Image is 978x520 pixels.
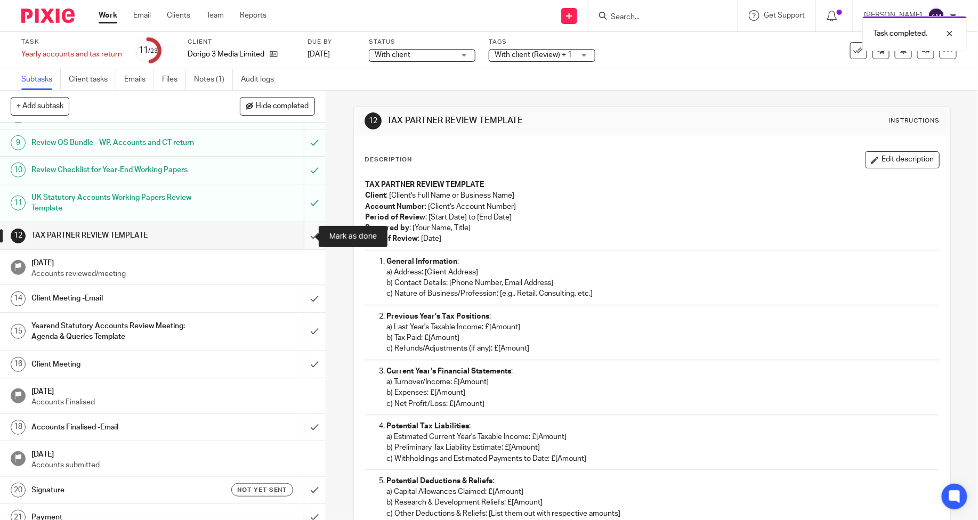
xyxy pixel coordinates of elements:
p: a) Turnover/Income: £[Amount] [386,377,939,387]
p: b) Research & Development Reliefs: £[Amount] [386,497,939,508]
a: Files [162,69,186,90]
p: c) Net Profit/Loss: £[Amount] [386,399,939,409]
p: : [Start Date] to [End Date] [365,212,939,223]
p: : [386,256,939,267]
a: Clients [167,10,190,21]
a: Subtasks [21,69,61,90]
span: Not yet sent [237,485,287,494]
a: Emails [124,69,154,90]
p: c) Withholdings and Estimated Payments to Date: £[Amount] [386,453,939,464]
p: a) Address: [Client Address] [386,267,939,278]
img: Pixie [21,9,75,23]
p: : [Client's Full Name or Business Name] [365,190,939,201]
img: svg%3E [928,7,945,25]
a: Team [206,10,224,21]
p: : [Client's Account Number] [365,201,939,212]
h1: [DATE] [31,446,315,460]
p: b) Expenses: £[Amount] [386,387,939,398]
a: Work [99,10,117,21]
p: : [386,311,939,322]
p: c) Refunds/Adjustments (if any): £[Amount] [386,343,939,354]
p: Description [365,156,412,164]
a: Reports [240,10,266,21]
div: 18 [11,420,26,435]
div: 20 [11,483,26,498]
h1: TAX PARTNER REVIEW TEMPLATE [31,228,206,243]
div: 12 [365,112,382,129]
p: Accounts submitted [31,460,315,470]
span: Hide completed [256,102,309,111]
div: 15 [11,324,26,339]
div: 16 [11,357,26,372]
h1: Signature [31,482,206,498]
h1: [DATE] [31,255,315,269]
a: Client tasks [69,69,116,90]
h1: Client Meeting -Email [31,290,206,306]
p: Task completed. [874,28,927,39]
strong: Previous Year’s Tax Positions [386,313,489,320]
span: [DATE] [308,51,330,58]
p: : [Date] [365,233,939,244]
label: Client [188,38,294,46]
a: Audit logs [241,69,282,90]
p: a) Estimated Current Year's Taxable Income: £[Amount] [386,432,939,442]
h1: Review OS Bundle - WP, Accounts and CT return [31,135,206,151]
h1: UK Statutory Accounts Working Papers Review Template [31,190,206,217]
small: /23 [148,48,158,54]
p: b) Tax Paid: £[Amount] [386,332,939,343]
p: : [386,476,939,486]
strong: Client [365,192,386,199]
h1: Yearend Statutory Accounts Review Meeting: Agenda & Queries Template [31,318,206,345]
p: Dorigo 3 Media Limited [188,49,264,60]
div: Yearly accounts and tax return [21,49,122,60]
p: a) Last Year's Taxable Income: £[Amount] [386,322,939,332]
button: Hide completed [240,97,315,115]
strong: Prepared by [365,224,409,232]
p: b) Preliminary Tax Liability Estimate: £[Amount] [386,442,939,453]
button: Edit description [865,151,940,168]
div: 10 [11,162,26,177]
h1: Accounts Finalised -Email [31,419,206,435]
strong: Potential Tax Liabilities [386,423,469,430]
strong: Period of Review [365,214,425,221]
p: c) Nature of Business/Profession: [e.g., Retail, Consulting, etc.] [386,288,939,299]
div: 11 [11,196,26,210]
p: Accounts reviewed/meeting [31,269,315,279]
label: Task [21,38,122,46]
p: : [Your Name, Title] [365,223,939,233]
p: : [386,366,939,377]
a: Email [133,10,151,21]
button: + Add subtask [11,97,69,115]
div: 12 [11,229,26,243]
strong: Date of Review [365,235,418,242]
label: Due by [308,38,355,46]
strong: Current Year’s Financial Statements [386,368,511,375]
h1: Client Meeting [31,356,206,372]
strong: Potential Deductions & Reliefs [386,477,492,485]
strong: TAX PARTNER REVIEW TEMPLATE [365,181,484,189]
p: a) Capital Allowances Claimed: £[Amount] [386,486,939,497]
p: c) Other Deductions & Reliefs: [List them out with respective amounts] [386,508,939,519]
label: Status [369,38,475,46]
a: Notes (1) [194,69,233,90]
h1: [DATE] [31,384,315,397]
strong: General Information [386,258,457,265]
p: b) Contact Details: [Phone Number, Email Address] [386,278,939,288]
span: With client [375,51,410,59]
span: With client (Review) + 1 [495,51,572,59]
div: 9 [11,135,26,150]
div: 11 [139,44,158,56]
p: Accounts Finalised [31,397,315,408]
h1: Review Checklist for Year-End Working Papers [31,162,206,178]
p: : [386,421,939,432]
h1: TAX PARTNER REVIEW TEMPLATE [387,115,675,126]
div: Instructions [888,117,940,125]
div: 14 [11,291,26,306]
strong: Account Number [365,203,425,210]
